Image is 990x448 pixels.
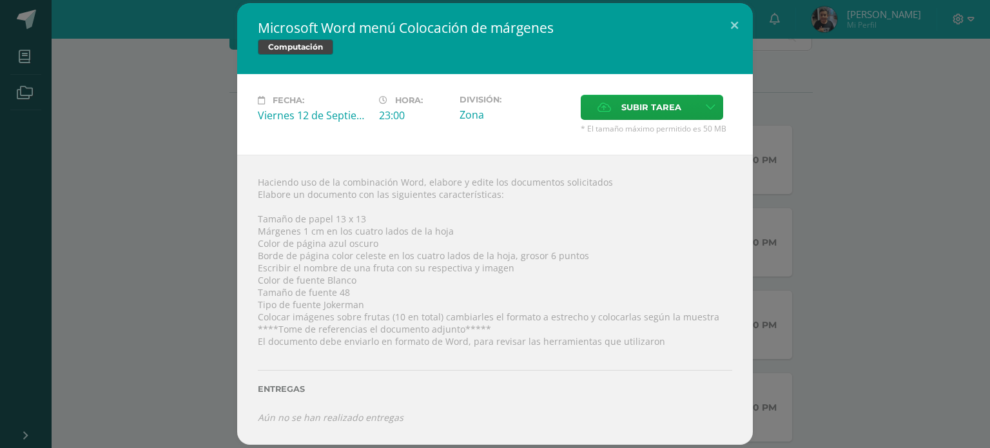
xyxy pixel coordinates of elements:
[258,108,369,122] div: Viernes 12 de Septiembre
[258,19,732,37] h2: Microsoft Word menú Colocación de márgenes
[460,95,570,104] label: División:
[273,95,304,105] span: Fecha:
[258,411,403,424] i: Aún no se han realizado entregas
[237,155,753,444] div: Haciendo uso de la combinación Word, elabore y edite los documentos solicitados Elabore un docume...
[716,3,753,47] button: Close (Esc)
[379,108,449,122] div: 23:00
[258,384,732,394] label: Entregas
[581,123,732,134] span: * El tamaño máximo permitido es 50 MB
[460,108,570,122] div: Zona
[621,95,681,119] span: Subir tarea
[258,39,333,55] span: Computación
[395,95,423,105] span: Hora:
